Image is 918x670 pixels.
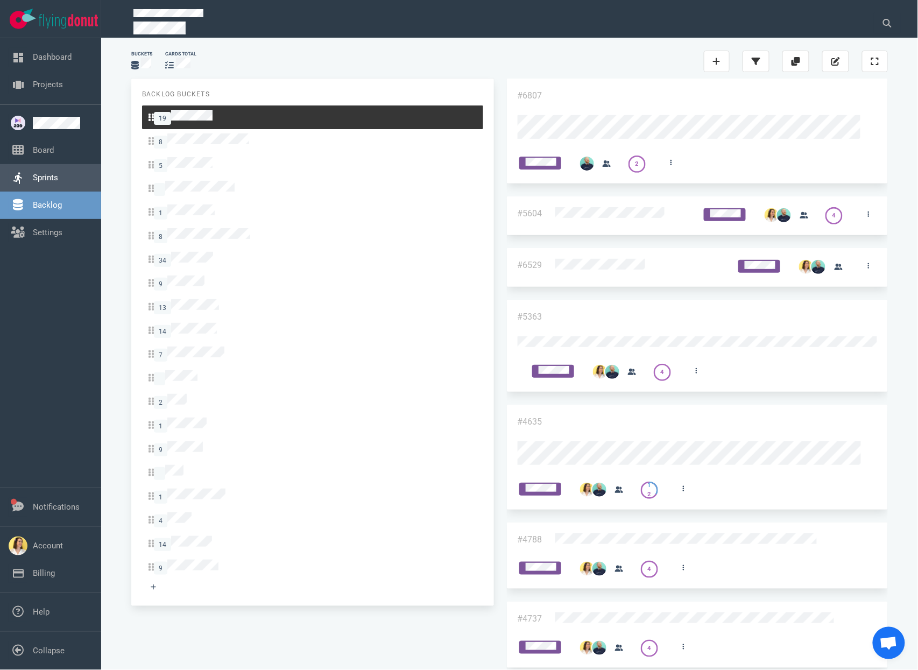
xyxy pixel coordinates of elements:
a: 14 [142,319,483,342]
span: 14 [154,538,171,551]
img: 26 [580,483,594,497]
a: 9 [142,555,483,579]
img: 26 [580,562,594,576]
span: 13 [154,301,171,314]
img: 26 [811,260,825,274]
a: 14 [142,532,483,555]
div: 4 [648,644,651,653]
a: Sprints [33,173,58,182]
a: Settings [33,228,62,237]
img: 26 [592,562,606,576]
a: Projects [33,80,63,89]
a: 13 [142,295,483,319]
img: 26 [605,365,619,379]
a: 4 [142,508,483,532]
span: 19 [154,112,171,125]
a: 8 [142,224,483,248]
div: 4 [661,368,664,377]
span: 8 [154,136,167,149]
div: 2 [635,160,639,169]
div: cards total [165,51,196,58]
span: 1 [154,207,167,220]
img: 26 [593,365,607,379]
a: Account [33,541,63,551]
span: 9 [154,278,167,291]
span: 9 [154,562,167,575]
a: #4737 [518,613,542,624]
a: 1 [142,200,483,224]
img: 26 [592,483,606,497]
span: 5 [154,159,167,172]
span: 1 [154,491,167,504]
a: Board [33,145,54,155]
span: 4 [154,514,167,527]
a: 7 [142,342,483,366]
img: 26 [592,641,606,655]
span: 2 [154,396,167,409]
a: #5363 [518,312,542,322]
img: Flying Donut text logo [39,14,98,29]
a: #6807 [518,90,542,101]
a: Dashboard [33,52,72,62]
div: 2 [648,490,651,499]
span: 34 [154,254,171,267]
a: Billing [33,568,55,578]
a: 8 [142,129,483,153]
div: 4 [832,211,836,221]
a: 9 [142,271,483,295]
a: Collapse [33,646,65,655]
div: 4 [648,565,651,574]
img: 26 [777,208,791,222]
div: Ouvrir le chat [873,627,905,659]
a: 5 [142,153,483,177]
a: 1 [142,484,483,508]
div: Buckets [131,51,152,58]
a: #4788 [518,534,542,545]
span: 9 [154,443,167,456]
a: #6529 [518,260,542,270]
a: #5604 [518,208,542,218]
a: 2 [142,390,483,413]
a: 9 [142,437,483,461]
div: 1 [648,481,651,490]
span: 7 [154,349,167,362]
a: 19 [142,105,483,129]
img: 26 [580,157,594,171]
a: 34 [142,248,483,271]
img: 26 [580,641,594,655]
a: #4635 [518,417,542,427]
a: Help [33,607,50,617]
a: Notifications [33,502,80,512]
p: Backlog Buckets [142,89,483,99]
span: 1 [154,420,167,433]
span: 8 [154,230,167,243]
img: 26 [799,260,813,274]
a: Backlog [33,200,62,210]
a: 1 [142,413,483,437]
img: 26 [765,208,779,222]
span: 14 [154,325,171,338]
